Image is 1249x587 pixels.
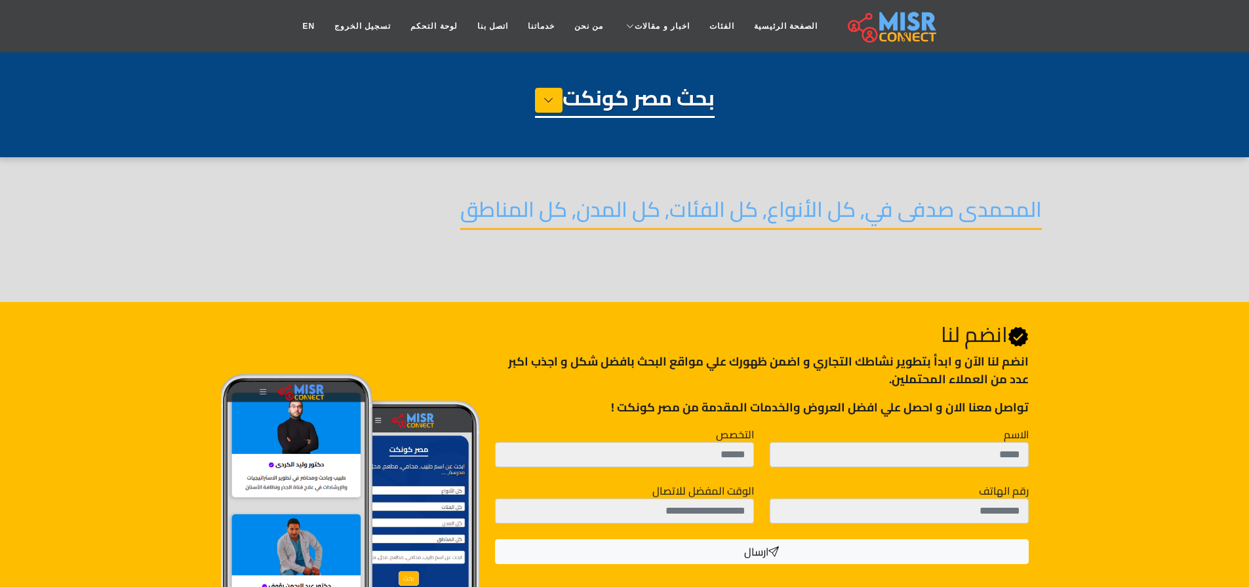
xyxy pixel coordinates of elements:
label: الاسم [1004,426,1029,442]
a: تسجيل الخروج [325,14,401,39]
a: لوحة التحكم [401,14,467,39]
h1: بحث مصر كونكت [535,85,715,118]
a: خدماتنا [518,14,565,39]
svg: Verified account [1008,326,1029,347]
label: رقم الهاتف [979,483,1029,499]
label: الوقت المفضل للاتصال [652,483,754,499]
a: الفئات [700,14,744,39]
a: اخبار و مقالات [613,14,700,39]
label: التخصص [716,426,754,442]
a: من نحن [565,14,613,39]
h4: المحمدى صدفى في, كل الأنواع, كل الفئات, كل المدن, كل المناطق [460,197,1042,230]
p: تواصل معنا الان و احصل علي افضل العروض والخدمات المقدمة من مصر كونكت ! [495,398,1028,416]
a: EN [292,14,325,39]
p: انضم لنا اﻵن و ابدأ بتطوير نشاطك التجاري و اضمن ظهورك علي مواقع البحث بافضل شكل و اجذب اكبر عدد م... [495,352,1028,388]
button: ارسال [495,539,1028,564]
img: main.misr_connect [848,10,936,43]
a: اتصل بنا [467,14,518,39]
h2: انضم لنا [495,322,1028,347]
span: اخبار و مقالات [635,20,690,32]
a: الصفحة الرئيسية [744,14,827,39]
